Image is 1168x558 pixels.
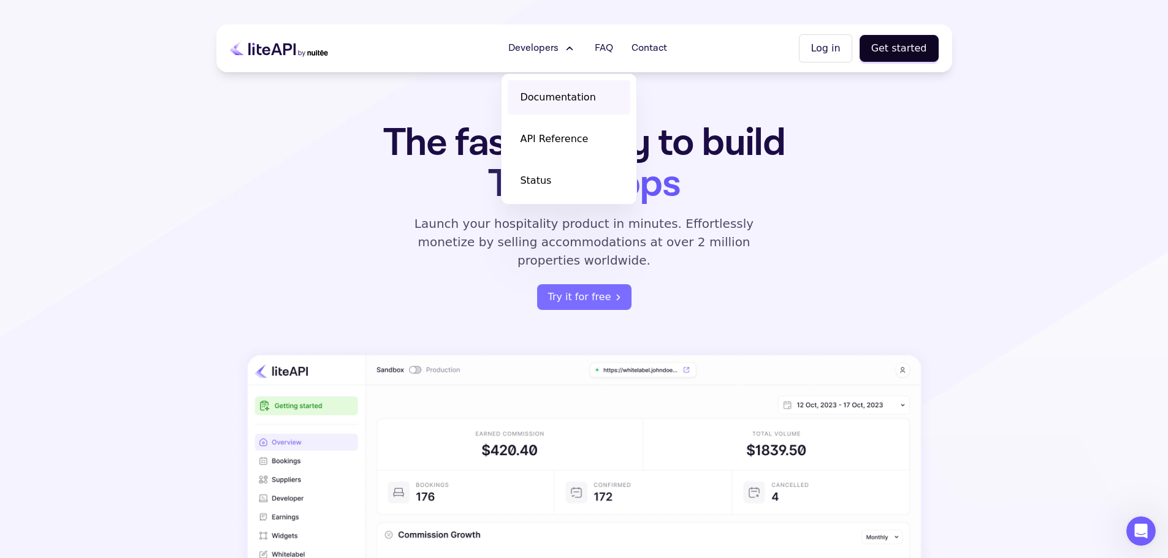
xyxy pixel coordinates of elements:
[345,123,824,205] h1: The fastest way to build
[400,214,768,270] p: Launch your hospitality product in minutes. Effortlessly monetize by selling accommodations at ov...
[488,159,680,209] span: Travel Apps
[520,173,551,188] span: Status
[799,34,852,62] button: Log in
[632,41,667,56] span: Contact
[508,41,559,56] span: Developers
[595,41,613,56] span: FAQ
[501,36,584,61] button: Developers
[537,284,632,310] a: register
[508,80,630,115] a: Documentation
[537,284,632,310] button: Try it for free
[860,35,939,62] button: Get started
[508,122,630,156] a: API Reference
[587,36,620,61] a: FAQ
[520,90,595,105] span: Documentation
[520,132,588,146] span: API Reference
[1126,516,1156,546] iframe: Intercom live chat
[508,164,630,198] a: Status
[624,36,674,61] a: Contact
